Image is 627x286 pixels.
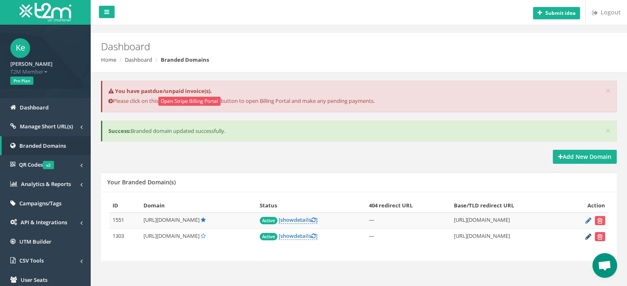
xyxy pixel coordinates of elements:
div: Branded domain updated successfully. [101,121,617,142]
span: UTM Builder [19,238,52,245]
td: [URL][DOMAIN_NAME] [451,229,564,245]
b: Submit idea [545,9,575,16]
th: 404 redirect URL [366,198,451,213]
h5: Your Branded Domain(s) [107,179,176,185]
span: [URL][DOMAIN_NAME] [143,216,200,223]
a: Set Default [201,232,206,239]
th: Action [564,198,608,213]
button: × [606,126,611,135]
span: Active [260,217,277,224]
strong: [PERSON_NAME] [10,60,52,67]
th: Status [256,198,365,213]
td: 1551 [109,213,140,229]
h2: Dashboard [101,41,529,52]
button: × [606,86,611,95]
td: — [366,213,451,229]
span: CSV Tools [19,257,44,264]
strong: Branded Domains [161,56,209,63]
span: Pro Plan [10,77,33,85]
span: Branded Domains [19,142,66,149]
a: Dashboard [125,56,152,63]
span: QR Codes [19,161,54,168]
span: Analytics & Reports [21,180,71,188]
span: Manage Short URL(s) [20,123,73,130]
strong: You have pastdue/unpaid invoice(s). [115,87,212,95]
span: Campaigns/Tags [19,200,61,207]
button: Open Stripe Billing Portal [158,97,221,106]
a: Default [201,216,206,223]
a: [showdetails] [279,216,317,224]
td: — [366,229,451,245]
img: T2M [19,3,71,21]
th: ID [109,198,140,213]
span: show [280,232,294,239]
span: show [280,216,294,223]
span: Ke [10,38,30,58]
a: Add New Domain [553,150,617,164]
div: Open chat [592,253,617,278]
span: Active [260,233,277,240]
td: 1303 [109,229,140,245]
a: [showdetails] [279,232,317,240]
span: v2 [43,161,54,169]
b: Success: [108,127,131,135]
th: Domain [140,198,257,213]
div: Please click on this button to open Billing Portal and make any pending payments. [101,81,617,113]
a: Home [101,56,116,63]
button: Submit idea [533,7,580,19]
span: Dashboard [20,104,49,111]
span: [URL][DOMAIN_NAME] [143,232,200,239]
strong: Add New Domain [558,153,611,160]
span: API & Integrations [21,219,67,226]
span: User Seats [21,276,47,284]
th: Base/TLD redirect URL [451,198,564,213]
span: T2M Member [10,68,80,76]
td: [URL][DOMAIN_NAME] [451,213,564,229]
a: [PERSON_NAME] T2M Member [10,58,80,75]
